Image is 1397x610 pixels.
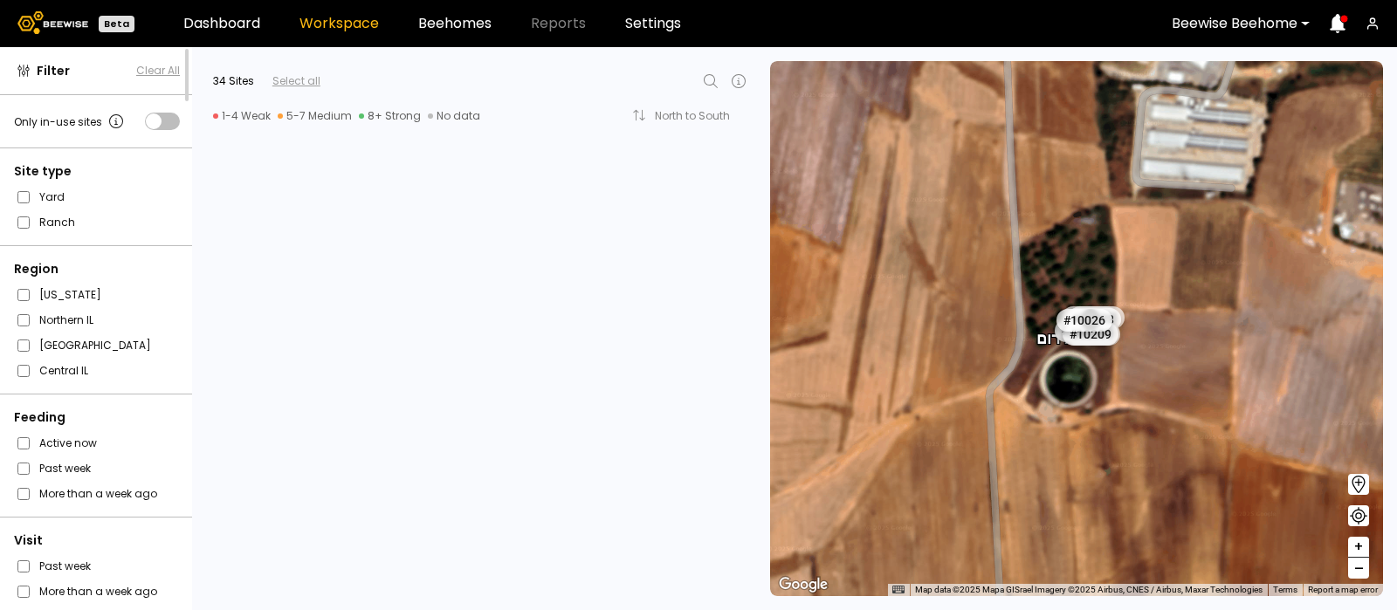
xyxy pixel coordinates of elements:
[183,17,260,31] a: Dashboard
[39,484,157,503] label: More than a week ago
[1273,585,1297,594] a: Terms (opens in new tab)
[17,11,88,34] img: Beewise logo
[39,311,93,329] label: Northern IL
[39,188,65,206] label: Yard
[39,336,151,354] label: [GEOGRAPHIC_DATA]
[1069,306,1125,329] div: # 10245
[14,260,180,278] div: Region
[14,162,180,181] div: Site type
[418,17,492,31] a: Beehomes
[774,573,832,596] img: Google
[136,63,180,79] button: Clear All
[359,109,421,123] div: 8+ Strong
[1063,322,1118,345] div: # 10209
[1348,558,1369,579] button: –
[1056,308,1112,331] div: # 10026
[39,285,101,304] label: [US_STATE]
[39,361,88,380] label: Central IL
[39,434,97,452] label: Active now
[892,584,905,596] button: Keyboard shortcuts
[774,573,832,596] a: Open this area in Google Maps (opens a new window)
[428,109,480,123] div: No data
[37,62,70,80] span: Filter
[213,109,271,123] div: 1-4 Weak
[1354,558,1364,579] span: –
[278,109,352,123] div: 5-7 Medium
[1308,585,1378,594] a: Report a map error
[14,408,180,427] div: Feeding
[272,73,320,89] div: Select all
[14,111,127,132] div: Only in-use sites
[99,16,134,32] div: Beta
[39,213,75,231] label: Ranch
[531,17,586,31] span: Reports
[625,17,681,31] a: Settings
[39,557,91,575] label: Past week
[39,459,91,477] label: Past week
[14,531,180,550] div: Visit
[299,17,379,31] a: Workspace
[915,585,1263,594] span: Map data ©2025 Mapa GISrael Imagery ©2025 Airbus, CNES / Airbus, Maxar Technologies
[655,111,742,121] div: North to South
[1348,537,1369,558] button: +
[1353,536,1364,558] span: +
[1055,319,1111,342] div: # 10052
[1036,311,1116,347] div: שמשוני דרום
[39,582,157,600] label: More than a week ago
[213,73,254,89] div: 34 Sites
